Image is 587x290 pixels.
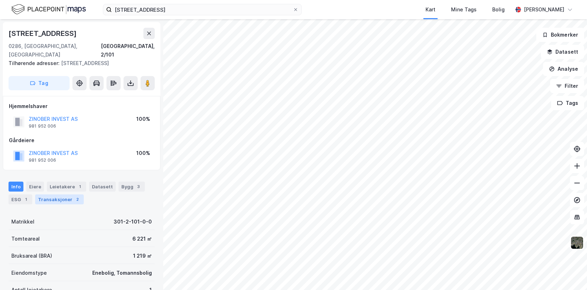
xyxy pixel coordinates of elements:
[492,5,505,14] div: Bolig
[119,182,145,192] div: Bygg
[9,76,70,90] button: Tag
[114,217,152,226] div: 301-2-101-0-0
[9,182,23,192] div: Info
[570,236,584,249] img: 9k=
[9,136,154,145] div: Gårdeiere
[11,3,86,16] img: logo.f888ab2527a4732fd821a326f86c7f29.svg
[11,269,47,277] div: Eiendomstype
[112,4,293,15] input: Søk på adresse, matrikkel, gårdeiere, leietakere eller personer
[26,182,44,192] div: Eiere
[89,182,116,192] div: Datasett
[9,102,154,111] div: Hjemmelshaver
[133,252,152,260] div: 1 219 ㎡
[74,196,81,203] div: 2
[136,115,150,123] div: 100%
[551,96,584,110] button: Tags
[541,45,584,59] button: Datasett
[29,123,56,129] div: 981 952 006
[29,157,56,163] div: 981 952 006
[135,183,142,190] div: 3
[76,183,83,190] div: 1
[550,79,584,93] button: Filter
[552,256,587,290] iframe: Chat Widget
[543,62,584,76] button: Analyse
[101,42,155,59] div: [GEOGRAPHIC_DATA], 2/101
[11,235,40,243] div: Tomteareal
[524,5,564,14] div: [PERSON_NAME]
[536,28,584,42] button: Bokmerker
[9,194,32,204] div: ESG
[11,252,52,260] div: Bruksareal (BRA)
[22,196,29,203] div: 1
[9,42,101,59] div: 0286, [GEOGRAPHIC_DATA], [GEOGRAPHIC_DATA]
[9,28,78,39] div: [STREET_ADDRESS]
[35,194,84,204] div: Transaksjoner
[92,269,152,277] div: Enebolig, Tomannsbolig
[132,235,152,243] div: 6 221 ㎡
[451,5,477,14] div: Mine Tags
[9,59,149,68] div: [STREET_ADDRESS]
[552,256,587,290] div: Kontrollprogram for chat
[426,5,435,14] div: Kart
[11,217,34,226] div: Matrikkel
[47,182,86,192] div: Leietakere
[136,149,150,157] div: 100%
[9,60,61,66] span: Tilhørende adresser:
